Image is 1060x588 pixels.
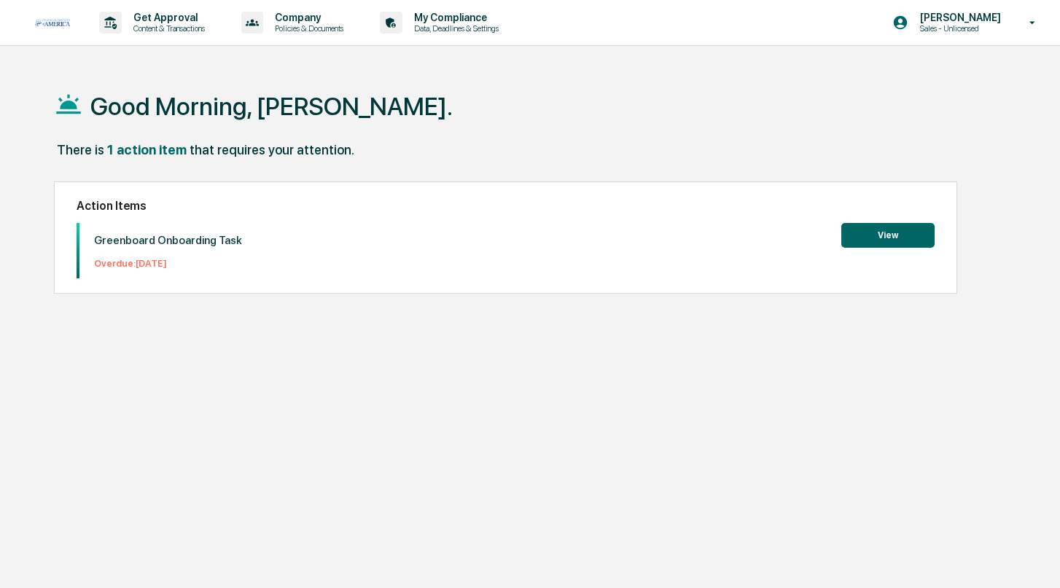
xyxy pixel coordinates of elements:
[94,258,242,269] p: Overdue: [DATE]
[90,92,453,121] h1: Good Morning, [PERSON_NAME].
[94,234,242,247] p: Greenboard Onboarding Task
[402,12,506,23] p: My Compliance
[841,227,935,241] a: View
[908,23,1008,34] p: Sales - Unlicensed
[77,199,935,213] h2: Action Items
[263,12,351,23] p: Company
[263,23,351,34] p: Policies & Documents
[402,23,506,34] p: Data, Deadlines & Settings
[122,12,212,23] p: Get Approval
[841,223,935,248] button: View
[57,142,104,157] div: There is
[35,19,70,26] img: logo
[107,142,187,157] div: 1 action item
[908,12,1008,23] p: [PERSON_NAME]
[190,142,354,157] div: that requires your attention.
[122,23,212,34] p: Content & Transactions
